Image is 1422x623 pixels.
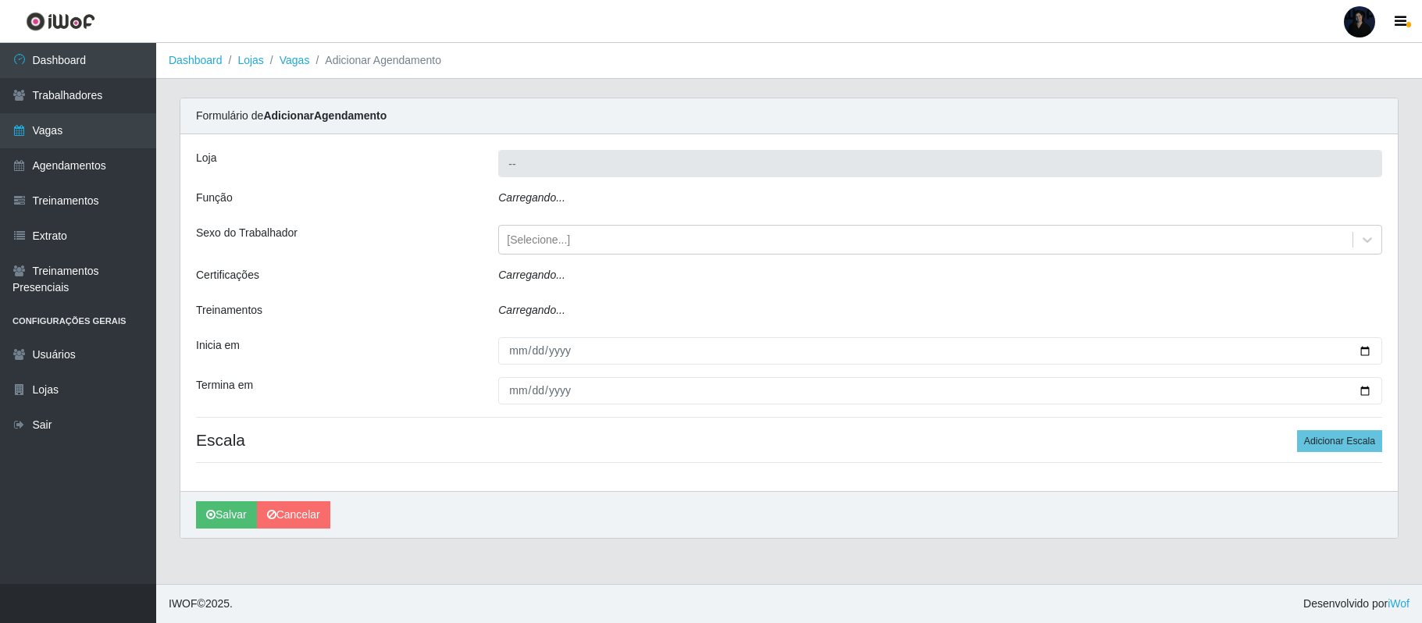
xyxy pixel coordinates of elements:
label: Inicia em [196,337,240,354]
span: Desenvolvido por [1303,596,1410,612]
div: Formulário de [180,98,1398,134]
strong: Adicionar Agendamento [263,109,387,122]
label: Termina em [196,377,253,393]
span: © 2025 . [169,596,233,612]
nav: breadcrumb [156,43,1422,79]
label: Certificações [196,267,259,283]
button: Adicionar Escala [1297,430,1382,452]
label: Função [196,190,233,206]
a: Vagas [280,54,310,66]
a: iWof [1388,597,1410,610]
label: Loja [196,150,216,166]
i: Carregando... [498,269,565,281]
input: 00/00/0000 [498,377,1382,404]
span: IWOF [169,597,198,610]
label: Treinamentos [196,302,262,319]
i: Carregando... [498,191,565,204]
i: Carregando... [498,304,565,316]
button: Salvar [196,501,257,529]
li: Adicionar Agendamento [309,52,441,69]
div: [Selecione...] [507,232,570,248]
h4: Escala [196,430,1382,450]
input: 00/00/0000 [498,337,1382,365]
a: Cancelar [257,501,330,529]
a: Lojas [237,54,263,66]
img: CoreUI Logo [26,12,95,31]
a: Dashboard [169,54,223,66]
label: Sexo do Trabalhador [196,225,298,241]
